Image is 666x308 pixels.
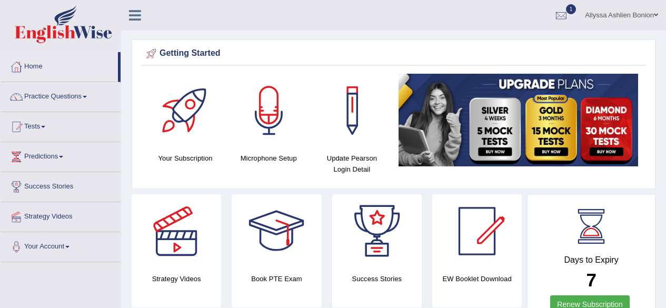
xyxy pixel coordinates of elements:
[332,273,422,284] h4: Success Stories
[1,82,121,108] a: Practice Questions
[315,153,388,175] h4: Update Pearson Login Detail
[539,255,643,265] h4: Days to Expiry
[1,232,121,259] a: Your Account
[566,4,576,14] span: 1
[132,273,221,284] h4: Strategy Videos
[232,153,305,164] h4: Microphone Setup
[1,202,121,228] a: Strategy Videos
[1,172,121,198] a: Success Stories
[149,153,222,164] h4: Your Subscription
[1,112,121,138] a: Tests
[399,74,638,166] img: small5.jpg
[432,273,522,284] h4: EW Booklet Download
[1,142,121,168] a: Predictions
[586,270,596,290] b: 7
[144,46,643,62] div: Getting Started
[1,52,118,78] a: Home
[232,273,321,284] h4: Book PTE Exam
